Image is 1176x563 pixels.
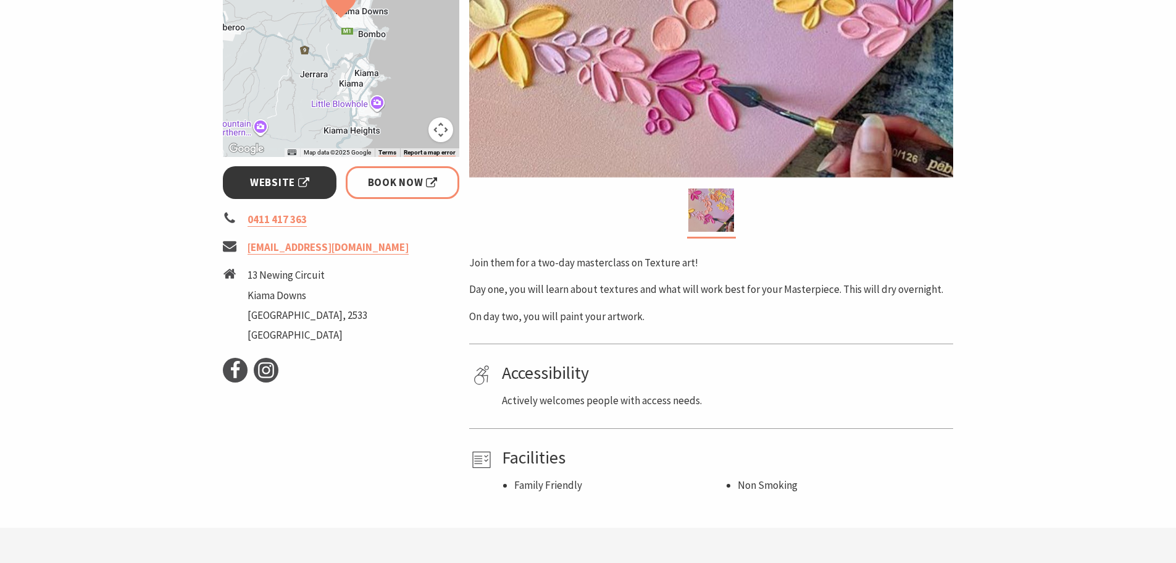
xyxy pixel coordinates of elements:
[226,141,267,157] a: Open this area in Google Maps (opens a new window)
[248,267,367,284] li: 13 Newing Circuit
[250,174,309,191] span: Website
[502,363,949,384] h4: Accessibility
[248,287,367,304] li: Kiama Downs
[502,447,949,468] h4: Facilities
[248,307,367,324] li: [GEOGRAPHIC_DATA], 2533
[469,308,953,325] p: On day two, you will paint your artwork.
[469,255,953,271] p: Join them for a two-day masterclass on Texture art!
[288,148,296,157] button: Keyboard shortcuts
[404,149,456,156] a: Report a map error
[248,213,307,227] a: 0411 417 363
[738,477,949,494] li: Non Smoking
[304,149,371,156] span: Map data ©2025 Google
[223,166,337,199] a: Website
[378,149,396,156] a: Terms (opens in new tab)
[502,392,949,409] p: Actively welcomes people with access needs.
[248,240,409,255] a: [EMAIL_ADDRESS][DOMAIN_NAME]
[514,477,725,494] li: Family Friendly
[226,141,267,157] img: Google
[368,174,438,191] span: Book Now
[428,117,453,142] button: Map camera controls
[469,281,953,298] p: Day one, you will learn about textures and what will work best for your Masterpiece. This will dr...
[688,188,734,232] img: textured flowers on canvas
[346,166,460,199] a: Book Now
[248,327,367,344] li: [GEOGRAPHIC_DATA]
